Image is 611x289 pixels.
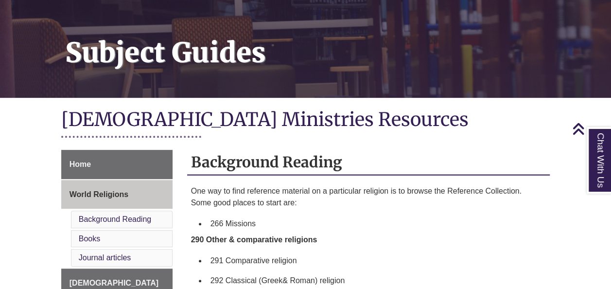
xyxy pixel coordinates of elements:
[191,235,317,244] b: 290 Other & comparative religions
[79,215,151,223] a: Background Reading
[79,253,131,262] a: Journal articles
[207,214,546,234] li: 266 Missions
[61,180,173,209] a: World Religions
[70,160,91,168] span: Home
[79,235,100,243] a: Books
[61,150,173,179] a: Home
[207,251,546,271] li: 291 Comparative religion
[262,276,283,285] span: Greek
[61,108,550,133] h1: [DEMOGRAPHIC_DATA] Ministries Resources
[70,190,128,199] span: World Religions
[191,185,546,209] p: One way to find reference material on a particular religion is to browse the Reference Collection...
[572,122,609,135] a: Back to Top
[187,150,550,176] h2: Background Reading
